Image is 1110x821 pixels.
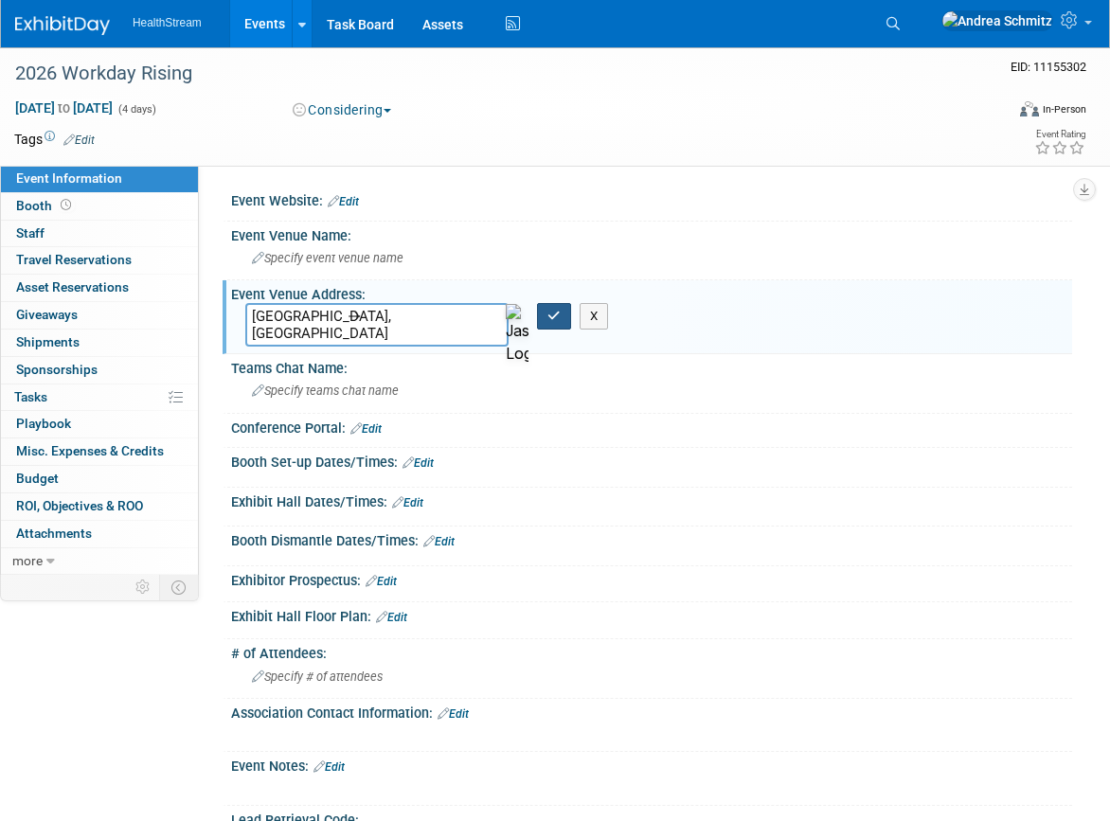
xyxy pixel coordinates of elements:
[423,535,455,548] a: Edit
[231,414,1072,438] div: Conference Portal:
[1,330,198,356] a: Shipments
[16,416,71,431] span: Playbook
[231,354,1072,378] div: Teams Chat Name:
[366,575,397,588] a: Edit
[1,166,198,192] a: Event Information
[16,170,122,186] span: Event Information
[313,760,345,774] a: Edit
[1,411,198,437] a: Playbook
[127,575,160,599] td: Personalize Event Tab Strip
[1,384,198,411] a: Tasks
[55,100,73,116] span: to
[1,466,198,492] a: Budget
[328,195,359,208] a: Edit
[16,307,78,322] span: Giveaways
[1042,102,1086,116] div: In-Person
[1,275,198,301] a: Asset Reservations
[1,493,198,520] a: ROI, Objectives & ROO
[14,389,47,404] span: Tasks
[350,422,382,436] a: Edit
[1,548,198,575] a: more
[16,252,132,267] span: Travel Reservations
[1,357,198,384] a: Sponsorships
[231,280,1072,304] div: Event Venue Address:
[920,98,1086,127] div: Event Format
[1,247,198,274] a: Travel Reservations
[376,611,407,624] a: Edit
[16,362,98,377] span: Sponsorships
[16,279,129,294] span: Asset Reservations
[231,602,1072,627] div: Exhibit Hall Floor Plan:
[15,16,110,35] img: ExhibitDay
[231,566,1072,591] div: Exhibitor Prospectus:
[231,699,1072,723] div: Association Contact Information:
[63,134,95,147] a: Edit
[12,553,43,568] span: more
[16,471,59,486] span: Budget
[231,752,1072,776] div: Event Notes:
[14,130,95,149] td: Tags
[16,198,75,213] span: Booth
[9,57,981,91] div: 2026 Workday Rising
[160,575,199,599] td: Toggle Event Tabs
[252,251,403,265] span: Specify event venue name
[231,527,1072,551] div: Booth Dismantle Dates/Times:
[1,193,198,220] a: Booth
[231,448,1072,473] div: Booth Set-up Dates/Times:
[231,187,1072,211] div: Event Website:
[941,10,1053,31] img: Andrea Schmitz
[403,456,434,470] a: Edit
[1020,101,1039,116] img: Format-Inperson.png
[1034,130,1085,139] div: Event Rating
[392,496,423,509] a: Edit
[16,443,164,458] span: Misc. Expenses & Credits
[231,639,1072,663] div: # of Attendees:
[133,16,202,29] span: HealthStream
[16,225,45,241] span: Staff
[116,103,156,116] span: (4 days)
[16,526,92,541] span: Attachments
[1,221,198,247] a: Staff
[57,198,75,212] span: Booth not reserved yet
[16,334,80,349] span: Shipments
[14,99,114,116] span: [DATE] [DATE]
[286,100,399,119] button: Considering
[231,488,1072,512] div: Exhibit Hall Dates/Times:
[1,302,198,329] a: Giveaways
[1,438,198,465] a: Misc. Expenses & Credits
[1011,60,1086,74] span: Event ID: 11155302
[16,498,143,513] span: ROI, Objectives & ROO
[580,303,609,330] button: X
[438,707,469,721] a: Edit
[252,384,399,398] span: Specify teams chat name
[231,222,1072,245] div: Event Venue Name:
[1,521,198,547] a: Attachments
[252,669,383,684] span: Specify # of attendees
